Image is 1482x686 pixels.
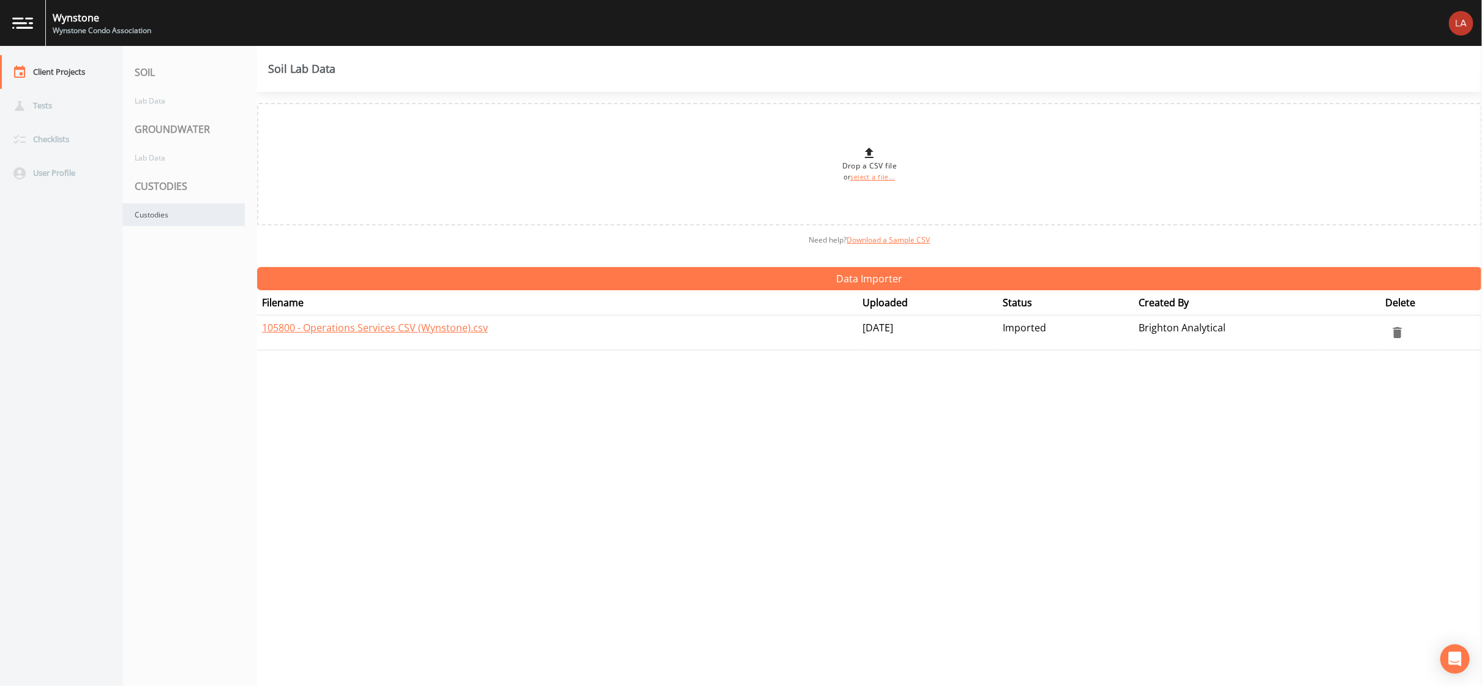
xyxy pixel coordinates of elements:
[858,290,998,315] th: Uploaded
[257,290,858,315] th: Filename
[122,146,245,169] a: Lab Data
[12,17,33,29] img: logo
[53,25,151,36] div: Wynstone Condo Association
[850,173,895,181] a: select a file...
[257,267,1482,290] button: Data Importer
[998,315,1134,350] td: Imported
[1385,320,1410,345] button: delete
[122,112,257,146] div: GROUNDWATER
[1134,315,1381,350] td: Brighton Analytical
[122,55,257,89] div: SOIL
[858,315,998,350] td: [DATE]
[844,173,896,181] small: or
[1440,644,1470,674] div: Open Intercom Messenger
[53,10,151,25] div: Wynstone
[122,89,245,112] a: Lab Data
[1449,11,1473,36] img: bd2ccfa184a129701e0c260bc3a09f9b
[998,290,1134,315] th: Status
[809,235,930,245] span: Need help?
[268,64,335,73] div: Soil Lab Data
[1134,290,1381,315] th: Created By
[1380,290,1482,315] th: Delete
[122,203,245,226] a: Custodies
[847,235,930,245] a: Download a Sample CSV
[842,146,897,183] div: Drop a CSV file
[122,169,257,203] div: CUSTODIES
[262,321,488,334] a: 105800 - Operations Services CSV (Wynstone).csv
